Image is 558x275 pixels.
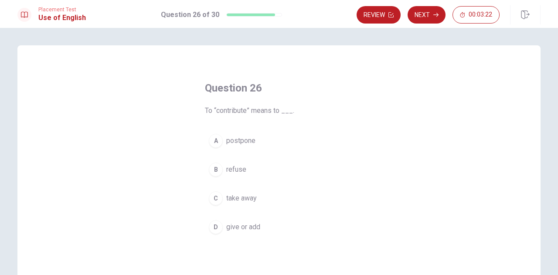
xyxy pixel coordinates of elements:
h1: Question 26 of 30 [161,10,219,20]
button: 00:03:22 [453,6,500,24]
span: 00:03:22 [469,11,492,18]
span: give or add [226,222,260,232]
h4: Question 26 [205,81,353,95]
span: postpone [226,136,255,146]
button: Ctake away [205,187,353,209]
div: D [209,220,223,234]
span: Placement Test [38,7,86,13]
span: take away [226,193,257,204]
button: Review [357,6,401,24]
button: Dgive or add [205,216,353,238]
div: A [209,134,223,148]
button: Next [408,6,446,24]
div: B [209,163,223,177]
span: refuse [226,164,246,175]
button: Apostpone [205,130,353,152]
div: C [209,191,223,205]
button: Brefuse [205,159,353,180]
h1: Use of English [38,13,86,23]
span: To “contribute” means to ___. [205,105,353,116]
